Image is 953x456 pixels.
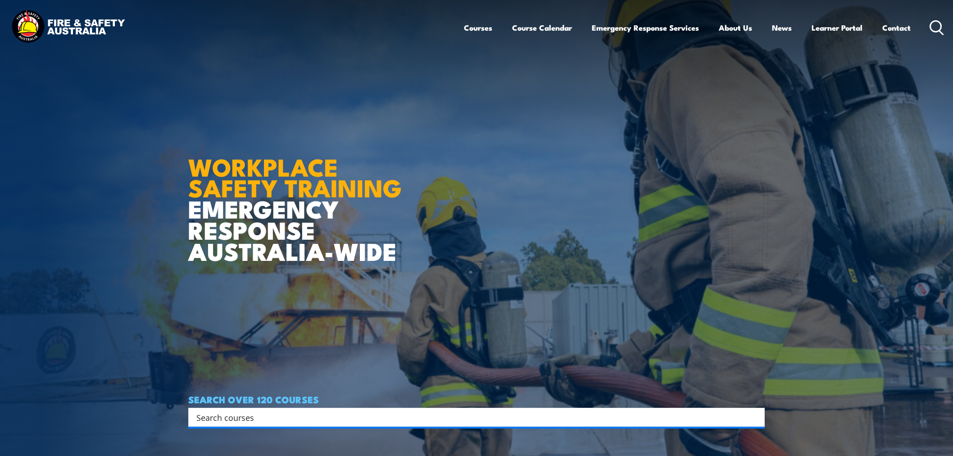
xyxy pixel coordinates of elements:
[188,147,402,206] strong: WORKPLACE SAFETY TRAINING
[882,16,911,40] a: Contact
[719,16,752,40] a: About Us
[188,133,408,261] h1: EMERGENCY RESPONSE AUSTRALIA-WIDE
[812,16,862,40] a: Learner Portal
[772,16,792,40] a: News
[198,411,747,424] form: Search form
[196,410,745,424] input: Search input
[592,16,699,40] a: Emergency Response Services
[512,16,572,40] a: Course Calendar
[464,16,492,40] a: Courses
[188,394,765,404] h4: SEARCH OVER 120 COURSES
[749,411,762,424] button: Search magnifier button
